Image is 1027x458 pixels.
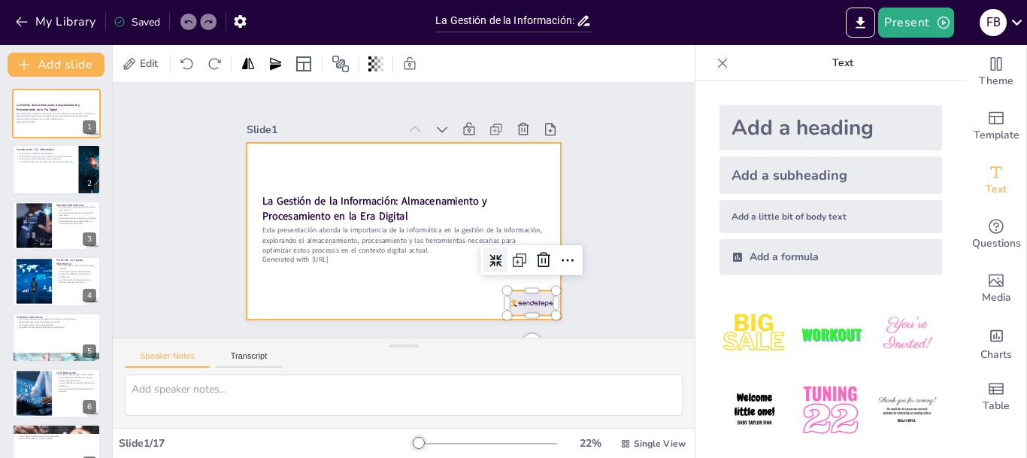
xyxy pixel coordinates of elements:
p: Los sistemas operativos controlan la interacción con el hardware. [17,317,96,320]
p: Existen diversos tipos de dispositivos de almacenamiento. [17,429,96,432]
p: La informática se centra en el tratamiento de la información. [17,155,74,158]
p: Las unidades de medida son cruciales para el almacenamiento. [56,376,96,381]
div: Add a formula [720,239,942,275]
div: Add ready made slides [966,99,1026,153]
img: 6.jpeg [872,375,942,445]
p: La gestión de recursos es clave para el rendimiento. [17,326,96,329]
p: Un ordenador se compone de hardware y software. [56,265,96,270]
p: Las funciones básicas de un ordenador son cuatro. [56,211,96,217]
img: 4.jpeg [720,375,789,445]
p: La interfaz gráfica mejora la usabilidad. [17,323,96,326]
div: Slide 1 / 17 [119,436,413,450]
div: 22 % [572,436,608,450]
p: Las unidades USB son imprescindibles. [17,438,96,441]
div: 4 [83,289,96,302]
div: 2 [83,177,96,190]
button: Present [878,8,953,38]
button: F B [980,8,1007,38]
div: Add text boxes [966,153,1026,208]
div: 4 [12,256,101,306]
p: La velocidad de transmisión de datos es importante. [56,382,96,387]
span: Edit [137,56,161,71]
img: 2.jpeg [795,299,865,369]
div: 5 [83,344,96,358]
p: Las unidades ópticas siguen siendo relevantes. [17,435,96,438]
p: Partes de un Equipo Informático [56,258,96,266]
button: Export to PowerPoint [846,8,875,38]
p: Sistemas Operativos [17,314,96,319]
div: 1 [12,89,101,138]
button: Add slide [8,53,105,77]
img: 1.jpeg [720,299,789,369]
p: La CPU es el corazón del ordenador. [56,270,96,273]
p: La comprensión del almacenamiento es esencial. [56,387,96,393]
div: 6 [83,400,96,414]
p: Text [735,45,951,81]
input: Insert title [435,10,576,32]
span: Table [983,398,1010,414]
p: La entrada y salida de datos son cruciales. [56,217,96,220]
p: Dispositivos de Almacenamiento [17,426,96,431]
span: Template [974,127,1019,144]
div: 3 [83,232,96,246]
p: Existen diferentes tipos de sistemas operativos. [17,320,96,323]
div: 1 [83,120,96,134]
div: Saved [114,15,160,29]
span: Charts [980,347,1012,363]
div: Add images, graphics, shapes or video [966,262,1026,316]
p: La informática facilita tareas repetitivas. [17,152,74,155]
button: Speaker Notes [125,351,210,368]
div: 3 [12,201,101,250]
strong: La Gestión de la Información: Almacenamiento y Procesamiento en la Era Digital [262,194,487,223]
p: La Información [56,371,96,375]
strong: La Gestión de la Información: Almacenamiento y Procesamiento en la Era Digital [17,103,80,111]
span: Single View [634,438,686,450]
p: Esta presentación aborda la importancia de la informática en la gestión de la información, explor... [262,226,545,255]
button: My Library [11,10,102,34]
span: Theme [979,73,1013,89]
div: Add a table [966,370,1026,424]
img: 5.jpeg [795,375,865,445]
p: El almacenamiento es esencial para el funcionamiento del equipo. [56,220,96,225]
button: Transcript [216,351,283,368]
p: Los dispositivos de almacenamiento permiten guardar información. [56,278,96,284]
span: Text [986,181,1007,198]
div: 5 [12,313,101,362]
div: Slide 1 [247,123,398,137]
p: La memoria RAM es esencial para el rendimiento. [56,273,96,278]
span: Questions [972,235,1021,252]
p: Esta presentación aborda la importancia de la informática en la gestión de la información, explor... [17,112,96,120]
div: Add a subheading [720,156,942,194]
p: Un ordenador procesa datos para generar información. [56,206,96,211]
p: Generated with [URL] [17,120,96,123]
span: Position [332,55,350,73]
img: 3.jpeg [872,299,942,369]
div: Get real-time input from your audience [966,208,1026,262]
div: 2 [12,144,101,194]
div: Add a little bit of body text [720,200,942,233]
span: Media [982,290,1011,306]
p: Equipos Informáticos [56,203,96,208]
p: La informática abarca diversas áreas de estudio. [17,157,74,160]
div: Layout [292,52,316,76]
div: 6 [12,369,101,418]
p: La información se mide en bits y bytes. [56,374,96,377]
p: La informática permite la creación de contenidos multimedia. [17,160,74,163]
p: Generated with [URL] [262,255,545,265]
div: Change the overall theme [966,45,1026,99]
p: Introducción a la Informática [17,147,74,151]
div: Add charts and graphs [966,316,1026,370]
div: F B [980,9,1007,36]
p: Los discos duros y SSD son fundamentales. [17,432,96,435]
div: Add a heading [720,105,942,150]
